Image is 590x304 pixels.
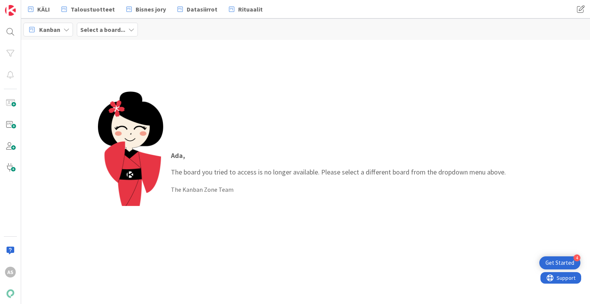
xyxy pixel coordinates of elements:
[545,259,574,267] div: Get Started
[136,5,166,14] span: Bisnes jory
[122,2,171,16] a: Bisnes jory
[573,254,580,261] div: 4
[16,1,35,10] span: Support
[224,2,267,16] a: Rituaalit
[187,5,217,14] span: Datasiirrot
[171,150,506,177] p: The board you tried to access is no longer available. Please select a different board from the dr...
[23,2,55,16] a: KÄLI
[5,5,16,16] img: Visit kanbanzone.com
[171,151,185,160] strong: Ada ,
[71,5,115,14] span: Taloustuotteet
[238,5,263,14] span: Rituaalit
[171,185,506,194] div: The Kanban Zone Team
[539,256,580,269] div: Open Get Started checklist, remaining modules: 4
[5,267,16,277] div: AS
[39,25,60,34] span: Kanban
[80,26,125,33] b: Select a board...
[37,5,50,14] span: KÄLI
[173,2,222,16] a: Datasiirrot
[5,288,16,299] img: avatar
[57,2,119,16] a: Taloustuotteet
